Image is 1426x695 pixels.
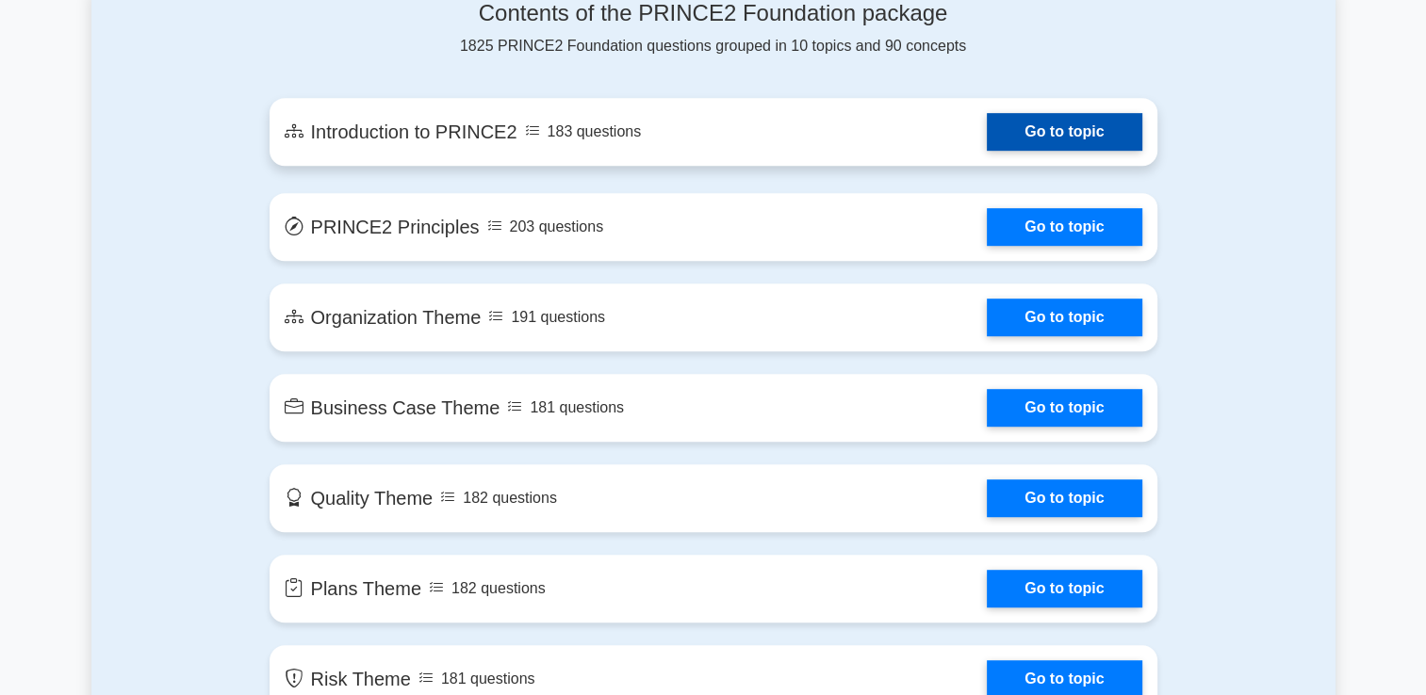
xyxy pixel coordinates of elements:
a: Go to topic [987,299,1141,336]
a: Go to topic [987,570,1141,607]
a: Go to topic [987,479,1141,517]
a: Go to topic [987,208,1141,246]
a: Go to topic [987,113,1141,151]
a: Go to topic [987,389,1141,427]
